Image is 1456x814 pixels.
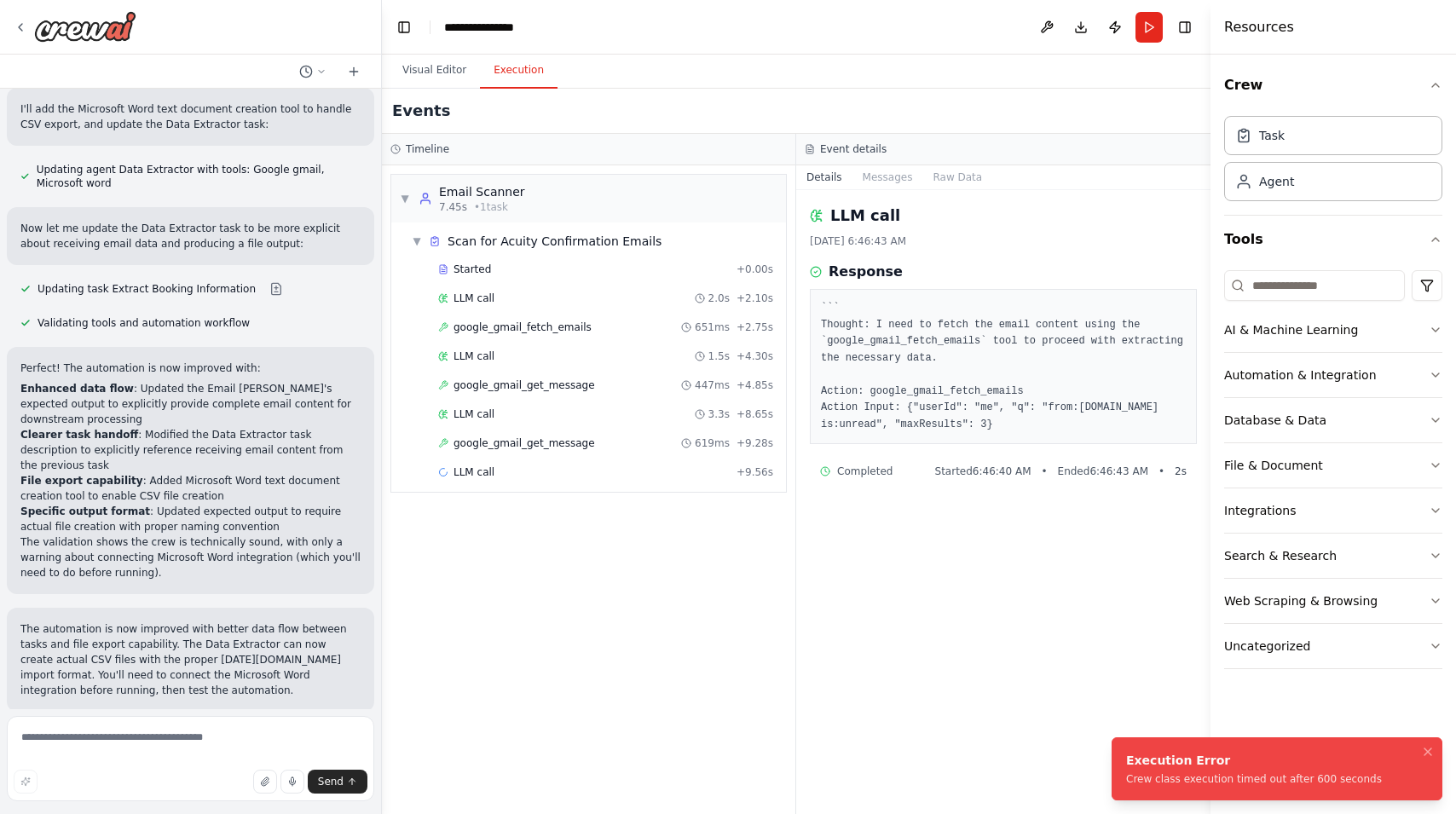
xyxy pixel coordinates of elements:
strong: Clearer task handoff [20,429,138,441]
div: Search & Research [1224,547,1337,564]
span: + 0.00s [737,263,773,276]
h3: Event details [820,142,887,156]
div: Tools [1224,263,1442,683]
span: google_gmail_get_message [454,378,595,392]
button: Automation & Integration [1224,353,1442,397]
span: 619ms [695,436,730,450]
span: • [1158,465,1164,478]
img: Logo [34,11,136,42]
span: 651ms [695,320,730,334]
button: Uncategorized [1224,624,1442,668]
p: I'll add the Microsoft Word text document creation tool to handle CSV export, and update the Data... [20,101,361,132]
button: Execution [480,53,558,89]
button: Search & Research [1224,534,1442,578]
p: The automation is now improved with better data flow between tasks and file export capability. Th... [20,621,361,698]
button: Crew [1224,61,1442,109]
div: Integrations [1224,502,1296,519]
span: LLM call [454,349,494,363]
div: Task [1259,127,1285,144]
span: Completed [837,465,893,478]
span: LLM call [454,407,494,421]
span: 1.5s [708,349,730,363]
span: Started [454,263,491,276]
button: Visual Editor [389,53,480,89]
h2: LLM call [830,204,900,228]
strong: Enhanced data flow [20,383,134,395]
button: Click to speak your automation idea [280,770,304,794]
div: Automation & Integration [1224,367,1377,384]
span: + 9.56s [737,465,773,479]
span: • [1041,465,1047,478]
div: Web Scraping & Browsing [1224,592,1378,609]
p: Now let me update the Data Extractor task to be more explicit about receiving email data and prod... [20,221,361,251]
span: + 4.85s [737,378,773,392]
button: Hide right sidebar [1173,15,1197,39]
span: Send [318,775,344,788]
button: File & Document [1224,443,1442,488]
span: Ended 6:46:43 AM [1058,465,1148,478]
span: ▼ [412,234,422,248]
h3: Response [829,262,903,282]
span: + 8.65s [737,407,773,421]
div: Crew class execution timed out after 600 seconds [1126,772,1382,786]
button: Raw Data [922,165,992,189]
button: AI & Machine Learning [1224,308,1442,352]
strong: File export capability [20,475,143,487]
button: Integrations [1224,488,1442,533]
span: Validating tools and automation workflow [38,316,250,330]
div: Agent [1259,173,1294,190]
span: LLM call [454,292,494,305]
button: Messages [852,165,923,189]
button: Database & Data [1224,398,1442,442]
div: Execution Error [1126,752,1382,769]
span: + 9.28s [737,436,773,450]
div: Uncategorized [1224,638,1310,655]
span: ▼ [400,192,410,205]
button: Upload files [253,770,277,794]
span: Updating task Extract Booking Information [38,282,256,296]
button: Hide left sidebar [392,15,416,39]
span: google_gmail_get_message [454,436,595,450]
h3: Timeline [406,142,449,156]
li: : Modified the Data Extractor task description to explicitly reference receiving email content fr... [20,427,361,473]
span: Updating agent Data Extractor with tools: Google gmail, Microsoft word [37,163,361,190]
span: Started 6:46:40 AM [935,465,1031,478]
button: Start a new chat [340,61,367,82]
button: Switch to previous chat [292,61,333,82]
button: Improve this prompt [14,770,38,794]
h4: Resources [1224,17,1294,38]
span: + 4.30s [737,349,773,363]
span: 447ms [695,378,730,392]
span: 7.45s [439,200,467,214]
pre: ``` Thought: I need to fetch the email content using the `google_gmail_fetch_emails` tool to proc... [821,300,1186,433]
p: Perfect! The automation is now improved with: [20,361,361,376]
div: Email Scanner [439,183,525,200]
span: 3.3s [708,407,730,421]
div: Crew [1224,109,1442,215]
span: 2 s [1175,465,1187,478]
li: : Added Microsoft Word text document creation tool to enable CSV file creation [20,473,361,504]
button: Send [308,770,367,794]
span: Scan for Acuity Confirmation Emails [448,233,662,250]
button: Web Scraping & Browsing [1224,579,1442,623]
div: File & Document [1224,457,1323,474]
p: The validation shows the crew is technically sound, with only a warning about connecting Microsof... [20,534,361,580]
button: Tools [1224,216,1442,263]
span: + 2.75s [737,320,773,334]
div: Database & Data [1224,412,1326,429]
h2: Events [392,99,450,123]
span: + 2.10s [737,292,773,305]
span: 2.0s [708,292,730,305]
strong: Specific output format [20,505,150,517]
li: : Updated expected output to require actual file creation with proper naming convention [20,504,361,534]
span: google_gmail_fetch_emails [454,320,592,334]
div: [DATE] 6:46:43 AM [810,234,1197,248]
span: • 1 task [474,200,508,214]
nav: breadcrumb [444,19,532,36]
span: LLM call [454,465,494,479]
div: AI & Machine Learning [1224,321,1358,338]
li: : Updated the Email [PERSON_NAME]'s expected output to explicitly provide complete email content ... [20,381,361,427]
button: Details [796,165,852,189]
